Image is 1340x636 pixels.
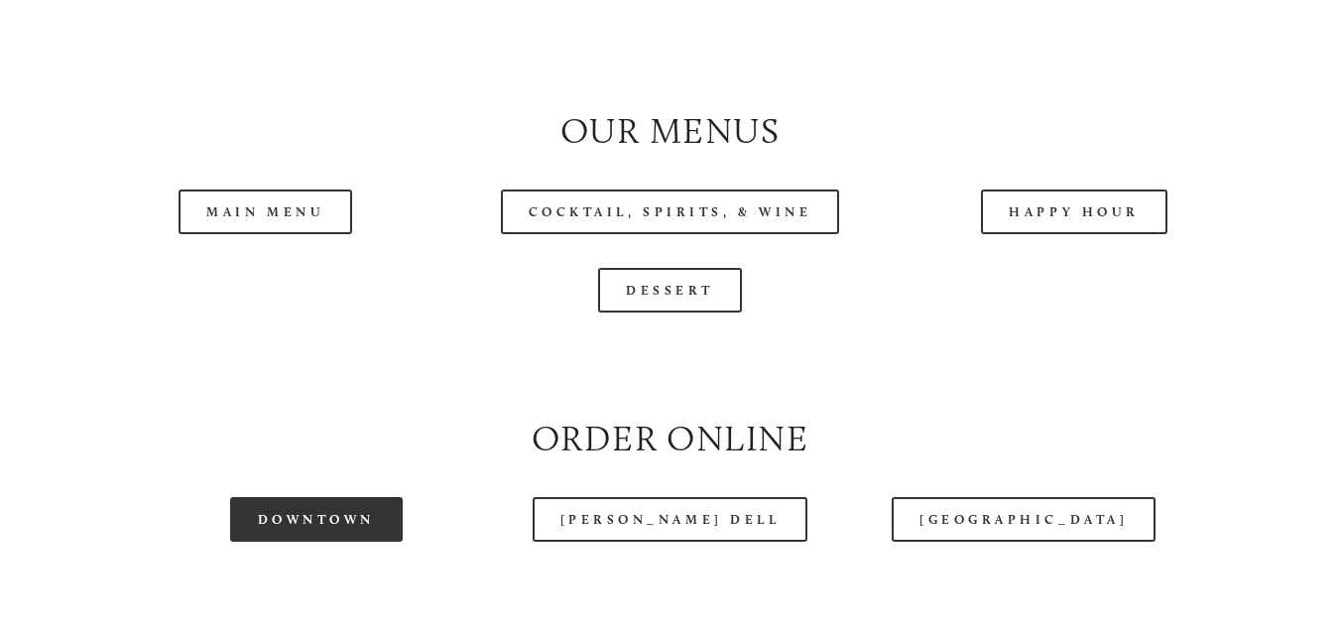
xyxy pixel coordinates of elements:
a: Dessert [598,268,742,313]
a: Happy Hour [981,190,1167,234]
a: Downtown [230,497,403,542]
h2: Order Online [80,414,1260,463]
a: Cocktail, Spirits, & Wine [501,190,840,234]
a: Main Menu [179,190,352,234]
a: [GEOGRAPHIC_DATA] [892,497,1156,542]
a: [PERSON_NAME] Dell [533,497,808,542]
